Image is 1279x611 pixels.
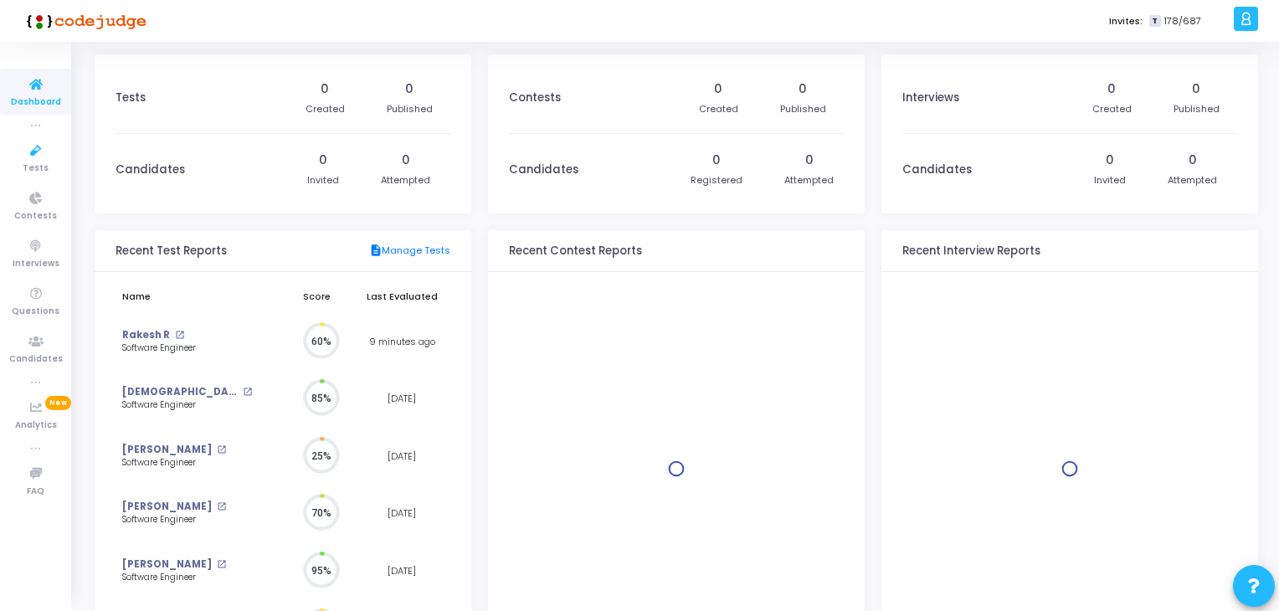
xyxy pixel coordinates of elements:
div: 0 [321,80,329,98]
h3: Interviews [902,91,959,105]
mat-icon: open_in_new [217,445,226,454]
div: Created [699,102,738,116]
img: logo [21,4,146,38]
h3: Recent Test Reports [116,244,227,258]
div: 0 [405,80,413,98]
div: Software Engineer [122,399,252,412]
span: Analytics [15,418,57,433]
h3: Recent Interview Reports [902,244,1040,258]
span: Interviews [13,257,59,271]
td: [DATE] [353,542,450,600]
h3: Recent Contest Reports [509,244,642,258]
a: [PERSON_NAME] [122,500,212,514]
div: Published [387,102,433,116]
a: [PERSON_NAME] [122,557,212,572]
div: 0 [805,151,814,169]
div: Published [780,102,826,116]
div: Attempted [784,173,834,187]
span: Tests [23,162,49,176]
div: 0 [714,80,722,98]
h3: Contests [509,91,561,105]
div: Attempted [381,173,430,187]
th: Last Evaluated [353,280,450,313]
a: [PERSON_NAME] [122,443,212,457]
span: Questions [12,305,59,319]
h3: Candidates [509,163,578,177]
span: Dashboard [11,95,61,110]
td: [DATE] [353,370,450,428]
span: Contests [14,209,57,223]
label: Invites: [1109,14,1143,28]
h3: Candidates [902,163,972,177]
div: 0 [1189,151,1197,169]
a: [DEMOGRAPHIC_DATA] [122,385,239,399]
mat-icon: description [369,244,382,259]
td: 9 minutes ago [353,313,450,371]
div: Software Engineer [122,572,252,584]
mat-icon: open_in_new [243,388,252,397]
div: 0 [1192,80,1200,98]
div: Registered [691,173,742,187]
span: T [1149,15,1160,28]
div: 0 [319,151,327,169]
div: 0 [712,151,721,169]
div: Software Engineer [122,457,252,470]
span: New [45,396,71,410]
div: Published [1174,102,1220,116]
div: Software Engineer [122,342,252,355]
td: [DATE] [353,428,450,485]
div: Created [306,102,345,116]
div: 0 [402,151,410,169]
div: Invited [1094,173,1126,187]
h3: Tests [116,91,146,105]
div: Attempted [1168,173,1217,187]
div: 0 [1106,151,1114,169]
td: [DATE] [353,485,450,542]
span: FAQ [27,485,44,499]
a: Rakesh R [122,328,170,342]
th: Name [116,280,280,313]
a: Manage Tests [369,244,450,259]
mat-icon: open_in_new [217,560,226,569]
mat-icon: open_in_new [217,502,226,511]
div: Software Engineer [122,514,252,526]
span: 178/687 [1164,14,1201,28]
div: 0 [1107,80,1116,98]
div: Created [1092,102,1132,116]
div: Invited [307,173,339,187]
span: Candidates [9,352,63,367]
div: 0 [799,80,807,98]
th: Score [280,280,353,313]
mat-icon: open_in_new [175,331,184,340]
h3: Candidates [116,163,185,177]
